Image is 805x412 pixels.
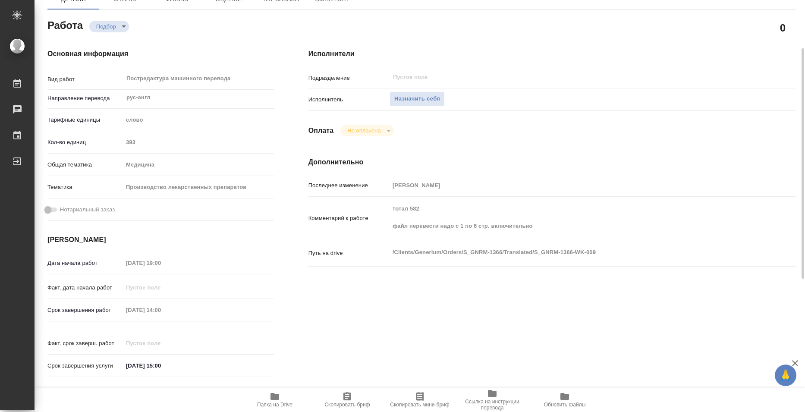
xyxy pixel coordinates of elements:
[47,94,123,103] p: Направление перевода
[311,388,384,412] button: Скопировать бриф
[94,23,119,30] button: Подбор
[775,365,796,386] button: 🙏
[47,160,123,169] p: Общая тематика
[47,49,274,59] h4: Основная информация
[461,399,523,411] span: Ссылка на инструкции перевода
[123,180,274,195] div: Производство лекарственных препаратов
[123,359,198,372] input: ✎ Введи что-нибудь
[340,125,393,136] div: Подбор
[89,21,129,32] div: Подбор
[47,339,123,348] p: Факт. срок заверш. работ
[308,95,390,104] p: Исполнитель
[390,402,449,408] span: Скопировать мини-бриф
[47,235,274,245] h4: [PERSON_NAME]
[308,74,390,82] p: Подразделение
[47,362,123,370] p: Срок завершения услуги
[47,75,123,84] p: Вид работ
[308,249,390,258] p: Путь на drive
[123,304,198,316] input: Пустое поле
[257,402,292,408] span: Папка на Drive
[239,388,311,412] button: Папка на Drive
[47,138,123,147] p: Кол-во единиц
[123,113,274,127] div: слово
[528,388,601,412] button: Обновить файлы
[308,126,334,136] h4: Оплата
[47,283,123,292] p: Факт. дата начала работ
[60,205,115,214] span: Нотариальный заказ
[390,245,755,260] textarea: /Clients/Generium/Orders/S_GNRM-1366/Translated/S_GNRM-1366-WK-009
[47,183,123,192] p: Тематика
[123,257,198,269] input: Пустое поле
[123,136,274,148] input: Пустое поле
[392,72,735,82] input: Пустое поле
[394,94,440,104] span: Назначить себя
[308,214,390,223] p: Комментарий к работе
[308,181,390,190] p: Последнее изменение
[123,281,198,294] input: Пустое поле
[47,259,123,267] p: Дата начала работ
[345,127,383,134] button: Не оплачена
[47,17,83,32] h2: Работа
[544,402,586,408] span: Обновить файлы
[390,179,755,192] input: Пустое поле
[123,337,198,349] input: Пустое поле
[456,388,528,412] button: Ссылка на инструкции перевода
[390,201,755,233] textarea: тотал 582 файл перевести надо с 1 по 6 стр. включительно
[384,388,456,412] button: Скопировать мини-бриф
[123,157,274,172] div: Медицина
[390,91,445,107] button: Назначить себя
[324,402,370,408] span: Скопировать бриф
[778,366,793,384] span: 🙏
[308,49,796,59] h4: Исполнители
[780,20,786,35] h2: 0
[47,306,123,315] p: Срок завершения работ
[47,116,123,124] p: Тарифные единицы
[308,157,796,167] h4: Дополнительно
